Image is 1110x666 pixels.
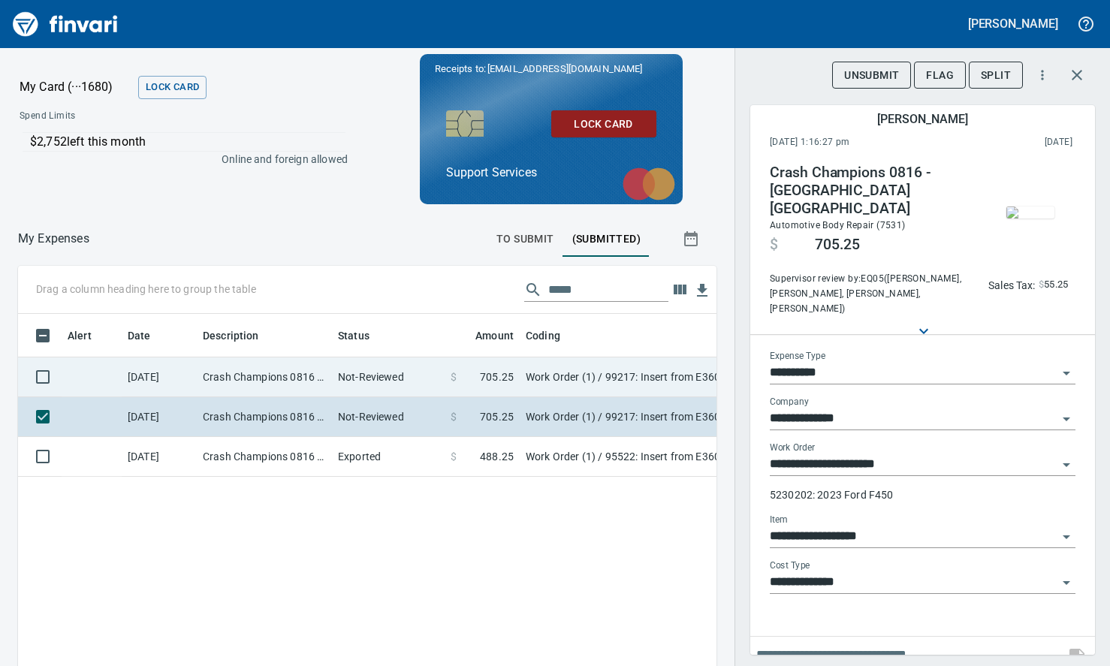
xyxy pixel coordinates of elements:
button: Show transactions within a particular date range [668,221,716,257]
span: This charge was settled by the merchant and appears on the 2025/08/23 statement. [947,135,1072,150]
span: Alert [68,327,92,345]
span: [EMAIL_ADDRESS][DOMAIN_NAME] [486,62,644,76]
button: Choose columns to display [668,279,691,301]
h5: [PERSON_NAME] [968,16,1058,32]
span: (Submitted) [572,230,641,249]
h4: Crash Champions 0816 - [GEOGRAPHIC_DATA] [GEOGRAPHIC_DATA] [770,164,974,218]
button: [PERSON_NAME] [964,12,1062,35]
td: [DATE] [122,437,197,477]
button: Download Table [691,279,713,302]
img: mastercard.svg [615,160,683,208]
span: 705.25 [815,236,860,254]
td: Crash Champions 0816 - [GEOGRAPHIC_DATA] [GEOGRAPHIC_DATA] [197,397,332,437]
span: 705.25 [480,369,514,384]
span: $ [770,236,778,254]
td: Not-Reviewed [332,357,445,397]
span: Amount [456,327,514,345]
button: Open [1056,572,1077,593]
nav: breadcrumb [18,230,89,248]
span: Description [203,327,259,345]
span: Amount [475,327,514,345]
p: 5230202: 2023 Ford F450 [770,487,1075,502]
span: 705.25 [480,409,514,424]
td: Crash Champions 0816 - [GEOGRAPHIC_DATA] [GEOGRAPHIC_DATA] [197,437,332,477]
span: Coding [526,327,560,345]
span: Lock Card [563,115,644,134]
p: $2,752 left this month [30,133,345,151]
span: $ [1039,276,1044,294]
span: Automotive Body Repair (7531) [770,220,906,231]
button: Lock Card [551,110,656,138]
td: Work Order (1) / 95522: Insert from E360 / 2: Parts/Other [520,437,895,477]
button: Open [1056,408,1077,429]
span: Alert [68,327,111,345]
button: Open [1056,526,1077,547]
span: To Submit [496,230,554,249]
span: Date [128,327,151,345]
button: Split [969,62,1023,89]
span: Unsubmit [844,66,899,85]
p: Drag a column heading here to group the table [36,282,256,297]
button: Sales Tax:$55.25 [985,273,1072,297]
p: Receipts to: [435,62,668,77]
p: My Expenses [18,230,89,248]
button: Flag [914,62,966,89]
span: 55.25 [1044,276,1069,294]
span: Status [338,327,389,345]
label: Company [770,397,809,406]
label: Item [770,515,788,524]
td: Exported [332,437,445,477]
span: AI confidence: 99.0% [1039,276,1069,294]
td: Work Order (1) / 99217: Insert from E360 / 1: Insert from E360 / 1: Labor [520,357,895,397]
p: Sales Tax: [988,278,1036,293]
button: Lock Card [138,76,207,99]
td: [DATE] [122,357,197,397]
span: Supervisor review by: EQ05 ([PERSON_NAME], [PERSON_NAME], [PERSON_NAME], [PERSON_NAME]) [770,272,974,317]
span: Spend Limits [20,109,210,124]
span: Split [981,66,1011,85]
span: 488.25 [480,449,514,464]
p: My Card (···1680) [20,78,132,96]
span: Flag [926,66,954,85]
td: Not-Reviewed [332,397,445,437]
button: Unsubmit [832,62,911,89]
label: Work Order [770,443,815,452]
span: Lock Card [146,79,199,96]
label: Cost Type [770,561,810,570]
span: $ [451,409,457,424]
p: Support Services [446,164,656,182]
td: [DATE] [122,397,197,437]
button: Open [1056,363,1077,384]
span: Status [338,327,369,345]
img: receipts%2Ftapani%2F2025-08-21%2F9mFQdhIF8zLowLGbDphOVZksN8b2__cO66tTN1J4XEcIUoGW09.jpg [1006,206,1054,218]
span: Date [128,327,170,345]
span: [DATE] 1:16:27 pm [770,135,947,150]
td: Work Order (1) / 99217: Insert from E360 / 1: Insert from E360 / 2: Parts/Other [520,397,895,437]
img: Finvari [9,6,122,42]
button: Close transaction [1059,57,1095,93]
p: Online and foreign allowed [8,152,348,167]
span: Coding [526,327,580,345]
span: Description [203,327,279,345]
span: $ [451,369,457,384]
button: Open [1056,454,1077,475]
span: $ [451,449,457,464]
h5: [PERSON_NAME] [877,111,967,127]
label: Expense Type [770,351,825,360]
button: More [1026,59,1059,92]
td: Crash Champions 0816 - [GEOGRAPHIC_DATA] [GEOGRAPHIC_DATA] [197,357,332,397]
